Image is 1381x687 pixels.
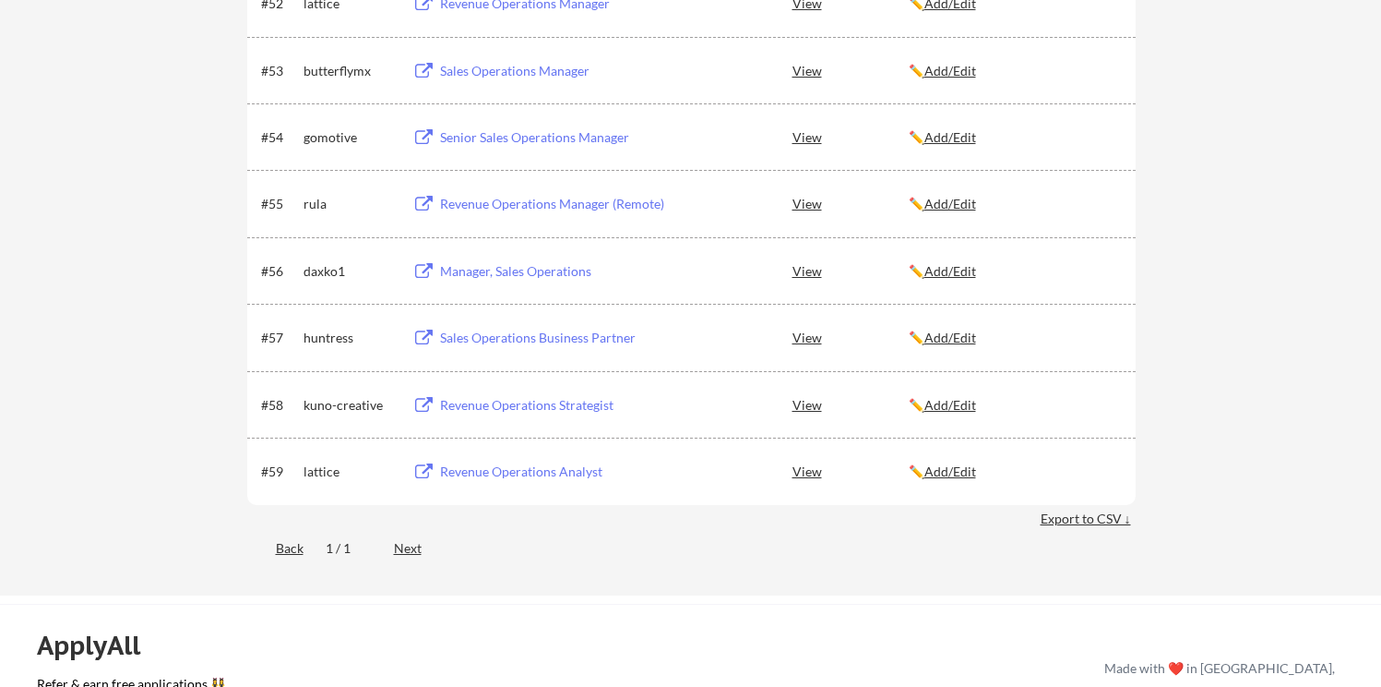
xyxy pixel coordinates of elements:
div: ✏️ [909,463,1119,481]
div: gomotive [304,128,396,147]
div: View [792,120,909,153]
div: 1 / 1 [326,539,372,558]
div: ✏️ [909,262,1119,281]
div: ✏️ [909,195,1119,213]
div: daxko1 [304,262,396,281]
div: View [792,388,909,421]
div: lattice [304,463,396,481]
div: ✏️ [909,396,1119,415]
div: #53 [261,62,297,80]
u: Add/Edit [924,397,976,413]
div: Sales Operations Manager [440,62,669,80]
div: ApplyAll [37,630,161,661]
div: ✏️ [909,128,1119,147]
div: Revenue Operations Strategist [440,396,669,415]
div: Export to CSV ↓ [1041,510,1136,528]
div: Sales Operations Business Partner [440,329,669,347]
div: butterflymx [304,62,396,80]
div: View [792,187,909,220]
div: View [792,254,909,287]
div: rula [304,195,396,213]
div: #59 [261,463,297,481]
div: Manager, Sales Operations [440,262,669,281]
div: Revenue Operations Analyst [440,463,669,481]
u: Add/Edit [924,129,976,145]
div: Back [247,539,304,558]
div: #56 [261,262,297,281]
div: #55 [261,195,297,213]
u: Add/Edit [924,196,976,211]
div: #54 [261,128,297,147]
div: ✏️ [909,62,1119,80]
u: Add/Edit [924,63,976,78]
div: View [792,54,909,87]
div: Senior Sales Operations Manager [440,128,669,147]
div: huntress [304,329,396,347]
u: Add/Edit [924,330,976,345]
div: kuno-creative [304,396,396,415]
div: ✏️ [909,329,1119,347]
div: Next [394,539,443,558]
div: #57 [261,329,297,347]
div: View [792,320,909,354]
u: Add/Edit [924,464,976,479]
div: #58 [261,396,297,415]
div: Revenue Operations Manager (Remote) [440,195,669,213]
div: View [792,454,909,488]
u: Add/Edit [924,263,976,279]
